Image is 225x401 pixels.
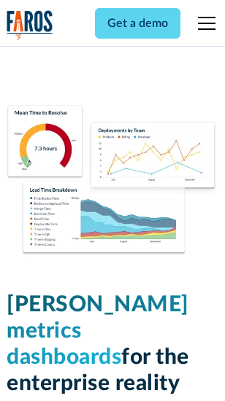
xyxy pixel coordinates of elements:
[7,292,218,397] h1: for the enterprise reality
[7,10,53,40] img: Logo of the analytics and reporting company Faros.
[7,10,53,40] a: home
[7,294,189,368] span: [PERSON_NAME] metrics dashboards
[7,105,218,257] img: Dora Metrics Dashboard
[95,8,180,39] a: Get a demo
